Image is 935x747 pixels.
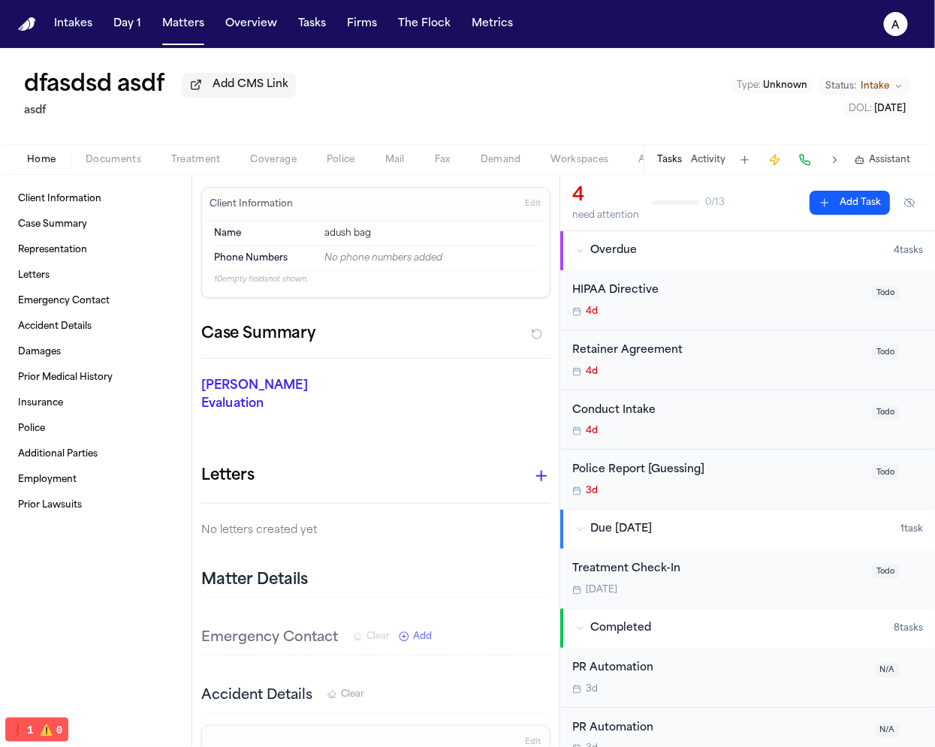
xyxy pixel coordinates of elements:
[572,184,639,208] div: 4
[875,104,906,113] span: [DATE]
[590,243,637,258] span: Overdue
[560,510,935,549] button: Due [DATE]1task
[24,102,296,120] h2: asdf
[818,77,911,95] button: Change status from Intake
[435,154,451,166] span: Fax
[870,154,911,166] span: Assistant
[734,149,756,170] button: Add Task
[12,315,179,339] a: Accident Details
[732,78,812,93] button: Edit Type: Unknown
[219,11,283,38] button: Overview
[586,683,598,695] span: 3d
[572,402,863,420] div: Conduct Intake
[572,282,863,300] div: HIPAA Directive
[201,628,338,649] h3: Emergency Contact
[737,81,761,90] span: Type :
[551,154,609,166] span: Workspaces
[201,377,306,413] p: [PERSON_NAME] Evaluation
[48,11,98,38] a: Intakes
[353,631,390,643] button: Clear Emergency Contact
[560,450,935,509] div: Open task: Police Report [Guessing]
[18,17,36,32] a: Home
[182,73,296,97] button: Add CMS Link
[763,81,807,90] span: Unknown
[12,212,179,236] a: Case Summary
[586,425,598,437] span: 4d
[399,631,432,643] button: Add New
[525,199,541,209] span: Edit
[520,192,545,216] button: Edit
[765,149,786,170] button: Create Immediate Task
[560,390,935,450] div: Open task: Conduct Intake
[201,570,308,591] h2: Matter Details
[849,104,873,113] span: DOL :
[12,391,179,415] a: Insurance
[27,154,56,166] span: Home
[24,72,164,99] h1: dfasdsd asdf
[12,442,179,466] a: Additional Parties
[214,227,316,239] dt: Name
[201,322,315,346] h2: Case Summary
[251,154,297,166] span: Coverage
[12,417,179,441] a: Police
[466,11,519,38] a: Metrics
[414,631,432,643] span: Add
[586,366,598,378] span: 4d
[12,289,179,313] a: Emergency Contact
[366,631,390,643] span: Clear
[12,340,179,364] a: Damages
[875,723,899,737] span: N/A
[325,227,538,239] div: adush bag
[292,11,332,38] button: Tasks
[590,621,651,636] span: Completed
[201,522,550,540] p: No letters created yet
[586,584,617,596] span: [DATE]
[705,197,725,209] span: 0 / 13
[872,465,899,480] span: Todo
[201,464,255,488] h1: Letters
[325,252,538,264] div: No phone numbers added
[171,154,221,166] span: Treatment
[481,154,521,166] span: Demand
[572,561,863,578] div: Treatment Check-In
[341,11,383,38] button: Firms
[327,154,355,166] span: Police
[861,80,890,92] span: Intake
[896,191,923,215] button: Hide completed tasks (⌘⇧H)
[894,622,923,634] span: 8 task s
[894,245,923,257] span: 4 task s
[560,609,935,648] button: Completed8tasks
[691,154,725,166] button: Activity
[560,270,935,330] div: Open task: HIPAA Directive
[12,264,179,288] a: Letters
[572,209,639,221] div: need attention
[214,274,538,285] p: 10 empty fields not shown.
[12,493,179,517] a: Prior Lawsuits
[572,462,863,479] div: Police Report [Guessing]
[872,286,899,300] span: Todo
[12,187,179,211] a: Client Information
[12,366,179,390] a: Prior Medical History
[560,648,935,708] div: Open task: PR Automation
[795,149,816,170] button: Make a Call
[875,663,899,677] span: N/A
[872,405,899,420] span: Todo
[586,485,598,497] span: 3d
[872,345,899,360] span: Todo
[201,685,312,706] h3: Accident Details
[572,342,863,360] div: Retainer Agreement
[214,252,288,264] span: Phone Numbers
[560,330,935,390] div: Open task: Retainer Agreement
[107,11,147,38] button: Day 1
[855,154,911,166] button: Assistant
[560,231,935,270] button: Overdue4tasks
[572,720,866,737] div: PR Automation
[639,154,680,166] span: Artifacts
[156,11,210,38] button: Matters
[207,198,296,210] h3: Client Information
